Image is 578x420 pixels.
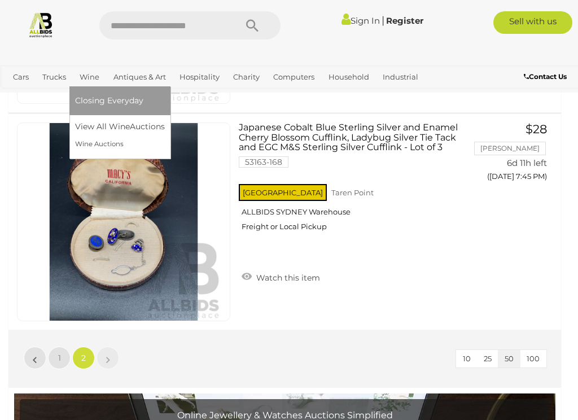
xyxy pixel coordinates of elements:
span: 10 [463,354,471,363]
a: Trucks [38,68,71,86]
button: 50 [498,350,520,368]
button: 25 [477,350,498,368]
span: 2 [81,353,86,363]
a: Register [386,15,423,26]
button: 10 [456,350,478,368]
a: 1 [48,347,71,369]
img: Allbids.com.au [28,11,54,38]
a: Jewellery [8,86,52,105]
a: Household [324,68,374,86]
b: Contact Us [524,72,567,81]
a: 2 [72,347,95,369]
a: Charity [229,68,264,86]
a: » [97,347,119,369]
img: 53163-168l.jpeg [25,123,222,321]
a: Sign In [341,15,380,26]
span: 100 [527,354,540,363]
a: Contact Us [524,71,570,83]
a: $28 [PERSON_NAME] 6d 11h left ([DATE] 7:45 PM) [478,123,550,187]
button: Search [224,11,281,40]
span: 1 [58,353,61,363]
a: Hospitality [175,68,224,86]
a: Office [57,86,87,105]
a: Cars [8,68,33,86]
span: Watch this item [253,273,320,283]
span: | [382,14,384,27]
button: 100 [520,350,546,368]
a: Watch this item [239,268,323,285]
a: Industrial [378,68,423,86]
a: [GEOGRAPHIC_DATA] [129,86,218,105]
span: 50 [505,354,514,363]
a: « [24,347,46,369]
a: Japanese Cobalt Blue Sterling Silver and Enamel Cherry Blossom Cufflink, Ladybug Silver Tie Tack ... [247,123,461,240]
a: Antiques & Art [109,68,170,86]
a: Computers [269,68,319,86]
a: Wine [75,68,104,86]
a: Sell with us [493,11,572,34]
span: 25 [484,354,492,363]
span: $28 [526,122,547,136]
